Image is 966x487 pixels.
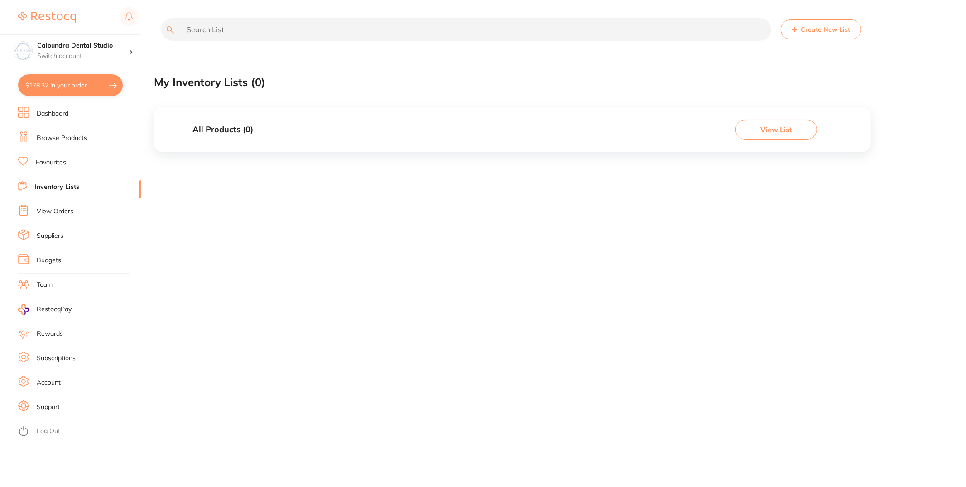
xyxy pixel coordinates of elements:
a: Restocq Logo [18,7,76,28]
a: Support [37,403,60,412]
a: Account [37,378,61,387]
img: Caloundra Dental Studio [14,42,32,60]
a: Rewards [37,329,63,338]
button: $178.32 in your order [18,74,123,96]
a: Browse Products [37,134,87,143]
button: View List [735,120,817,140]
a: Inventory Lists [35,183,79,192]
button: Create New List [781,19,861,39]
input: Search List [161,18,771,41]
p: Switch account [37,52,129,61]
h4: Caloundra Dental Studio [37,41,129,50]
a: Favourites [36,158,66,167]
a: Log Out [37,427,60,436]
a: RestocqPay [18,304,72,315]
a: Dashboard [37,109,68,118]
h2: My Inventory Lists ( 0 ) [154,76,265,89]
img: Restocq Logo [18,12,76,23]
span: RestocqPay [37,305,72,314]
button: Log Out [18,424,138,439]
a: Suppliers [37,231,63,241]
a: View Orders [37,207,73,216]
a: Subscriptions [37,354,76,363]
h3: All Products ( 0 ) [192,125,253,135]
img: RestocqPay [18,304,29,315]
a: Budgets [37,256,61,265]
a: Team [37,280,53,289]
